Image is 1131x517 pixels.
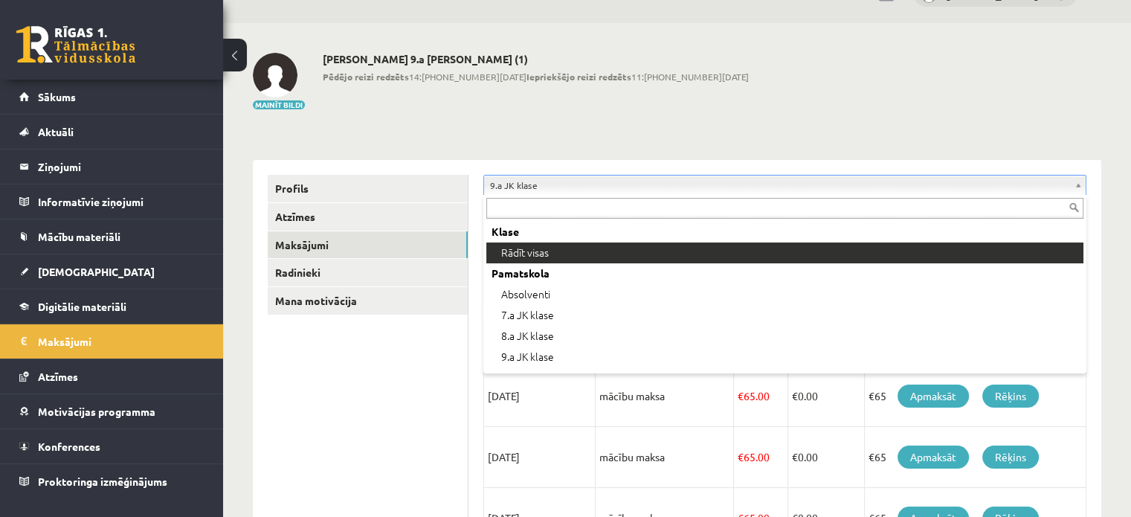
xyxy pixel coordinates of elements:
div: 9.a JK klase [486,347,1083,367]
div: 9.b JK klase [486,367,1083,388]
div: Pamatskola [486,263,1083,284]
div: Absolventi [486,284,1083,305]
div: Klase [486,222,1083,243]
div: 7.a JK klase [486,305,1083,326]
div: 8.a JK klase [486,326,1083,347]
div: Rādīt visas [486,243,1083,263]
